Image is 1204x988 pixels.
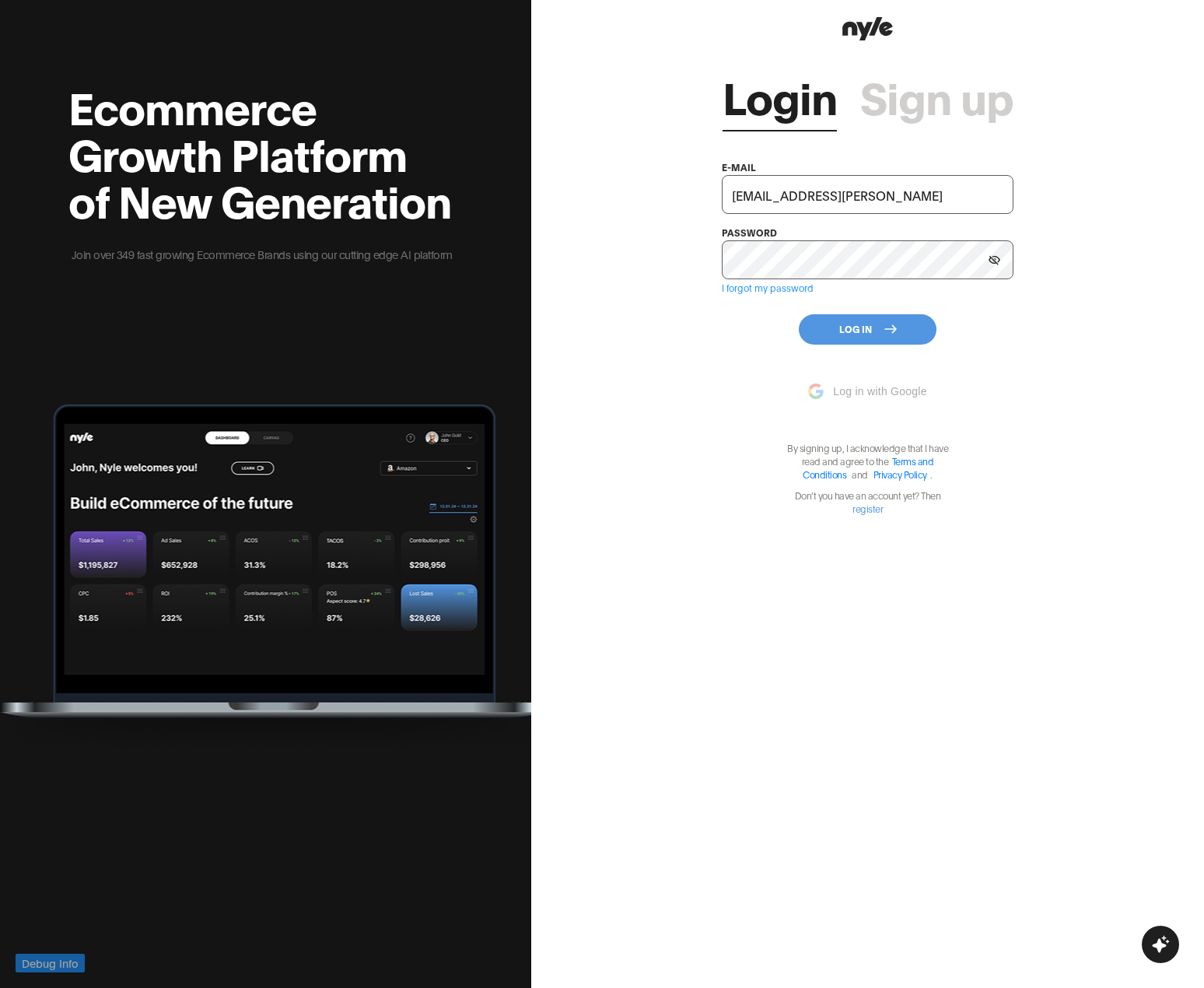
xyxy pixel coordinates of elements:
[799,314,936,345] button: Log In
[16,954,85,972] button: Debug Info
[722,282,814,293] a: I forgot my password
[852,503,883,514] a: register
[873,468,927,480] a: Privacy Policy
[68,82,455,222] h2: Ecommerce Growth Platform of New Generation
[833,383,926,400] span: Log in with Google
[722,226,777,238] label: password
[860,72,1013,119] a: Sign up
[22,955,79,972] span: Debug Info
[68,246,455,263] p: Join over 349 fast growing Ecommerce Brands using our cutting edge AI platform
[779,489,957,515] p: Don't you have an account yet? Then
[848,468,872,480] span: and
[722,161,756,173] label: e-mail
[723,72,837,119] a: Login
[803,455,933,480] a: Terms and Conditions
[799,376,936,407] button: Log in with Google
[779,441,957,481] p: By signing up, I acknowledge that I have read and agree to the .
